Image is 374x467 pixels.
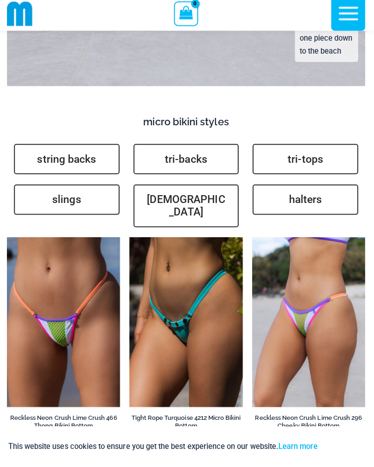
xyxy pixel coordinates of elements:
h4: micro bikini styles [9,118,365,130]
a: Learn more [279,442,318,451]
a: [DEMOGRAPHIC_DATA] [135,186,240,229]
a: View Shopping Cart, empty [175,5,199,29]
a: Reckless Neon Crush Lime Crush 466 Thong Bikini Bottom [9,414,121,433]
h2: Tight Rope Turquoise 4212 Micro Bikini Bottom [131,414,243,430]
a: Tight Rope Turquoise 4212 Micro Bikini Bottom [131,414,243,433]
a: Reckless Neon Crush Lime Crush 466 ThongReckless Neon Crush Lime Crush 466 Thong 01Reckless Neon ... [9,239,121,407]
a: halters [253,186,358,216]
img: Reckless Neon Crush Lime Crush 466 Thong [9,239,121,407]
h2: Reckless Neon Crush Lime Crush 296 Cheeky Bikini Bottom [253,414,365,430]
a: slings [16,186,121,216]
button: Accept [325,436,364,458]
a: tri-backs [135,146,240,176]
img: cropped mm emblem [9,4,35,30]
img: Tight Rope Turquoise 4212 Micro Bottom 02 [131,239,243,407]
a: Reckless Neon Crush Lime Crush 296 Cheeky Bikini Bottom [253,414,365,433]
a: Reckless Neon Crush Lime Crush 296 Cheeky Bottom 02Reckless Neon Crush Lime Crush 296 Cheeky Bott... [253,239,365,407]
a: tri-tops [253,146,358,176]
a: Tight Rope Turquoise 4212 Micro Bottom 02Tight Rope Turquoise 4212 Micro Bottom 01Tight Rope Turq... [131,239,243,407]
img: Reckless Neon Crush Lime Crush 296 Cheeky Bottom 02 [253,239,365,407]
h2: Reckless Neon Crush Lime Crush 466 Thong Bikini Bottom [9,414,121,430]
a: string backs [16,146,121,176]
p: This website uses cookies to ensure you get the best experience on our website. [11,440,318,453]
